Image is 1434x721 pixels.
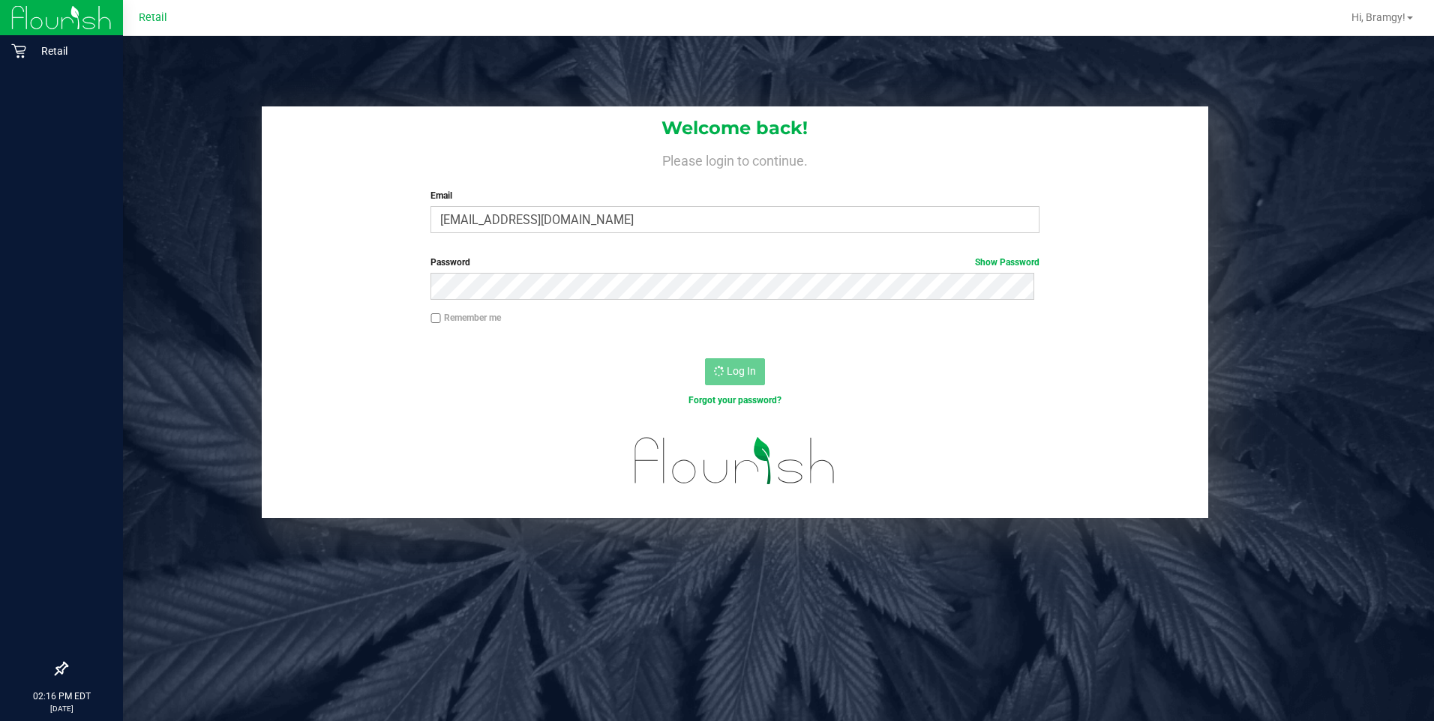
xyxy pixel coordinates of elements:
[262,150,1209,168] h4: Please login to continue.
[430,313,441,324] input: Remember me
[430,189,1039,202] label: Email
[430,257,470,268] span: Password
[7,690,116,703] p: 02:16 PM EDT
[262,118,1209,138] h1: Welcome back!
[1351,11,1405,23] span: Hi, Bramgy!
[139,11,167,24] span: Retail
[11,43,26,58] inline-svg: Retail
[7,703,116,714] p: [DATE]
[26,42,116,60] p: Retail
[975,257,1039,268] a: Show Password
[705,358,765,385] button: Log In
[430,311,501,325] label: Remember me
[688,395,781,405] a: Forgot your password?
[616,423,853,499] img: flourish_logo.svg
[727,365,756,377] span: Log In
